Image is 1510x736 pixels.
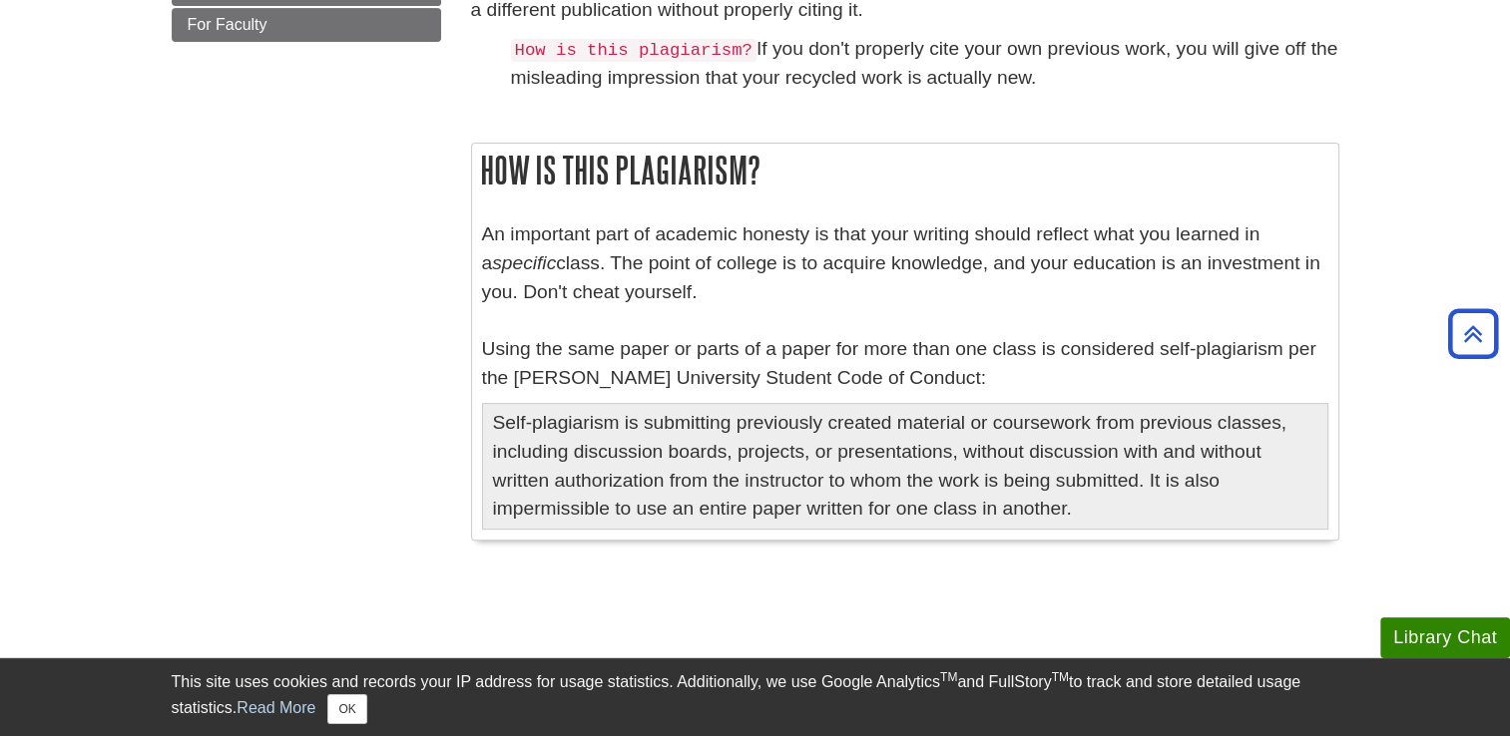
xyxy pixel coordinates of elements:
[172,670,1339,724] div: This site uses cookies and records your IP address for usage statistics. Additionally, we use Goo...
[172,8,441,42] a: For Faculty
[327,694,366,724] button: Close
[237,699,315,716] a: Read More
[1441,320,1505,347] a: Back to Top
[511,39,756,62] code: How is this plagiarism?
[482,220,1328,393] p: An important part of academic honesty is that your writing should reflect what you learned in a c...
[482,403,1328,530] div: Self-plagiarism is submitting previously created material or coursework from previous classes, in...
[492,252,556,273] em: specific
[188,16,267,33] span: For Faculty
[940,670,957,684] sup: TM
[511,35,1339,93] p: If you don't properly cite your own previous work, you will give off the misleading impression th...
[1052,670,1069,684] sup: TM
[472,144,1338,196] h2: How is this Plagiarism?
[1380,617,1510,658] button: Library Chat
